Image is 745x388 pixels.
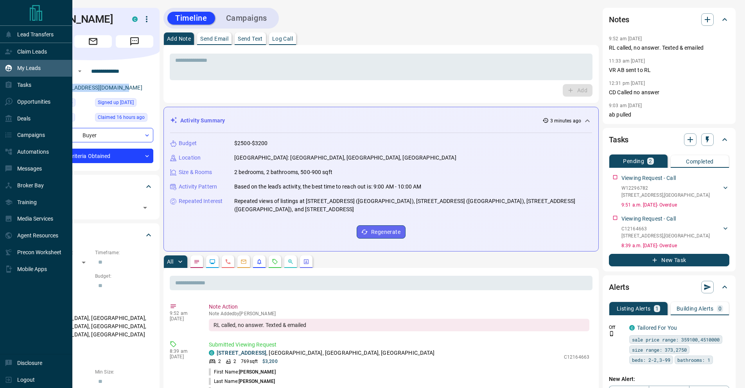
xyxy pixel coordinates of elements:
span: Email [74,35,112,48]
p: Viewing Request - Call [621,215,676,223]
p: Size & Rooms [179,168,212,176]
span: [PERSON_NAME] [239,379,275,384]
p: Timeframe: [95,249,153,256]
p: 769 sqft [241,358,258,365]
p: Send Text [238,36,263,41]
p: Min Size: [95,368,153,375]
p: 8:39 a.m. [DATE] - Overdue [621,242,729,249]
div: condos.ca [132,16,138,22]
p: Activity Pattern [179,183,217,191]
h2: Notes [609,13,629,26]
div: Sun Apr 06 2025 [95,98,153,109]
p: VR AB sent to RL [609,66,729,74]
p: Building Alerts [677,306,714,311]
p: Pending [623,158,644,164]
p: 2 [233,358,236,365]
p: 1 [655,306,659,311]
p: $2500-$3200 [234,139,267,147]
h1: [PERSON_NAME] [33,13,120,25]
p: Repeated Interest [179,197,223,205]
span: sale price range: 359100,4510000 [632,336,720,343]
a: [STREET_ADDRESS] [217,350,266,356]
svg: Push Notification Only [609,331,614,336]
div: Notes [609,10,729,29]
svg: Notes [194,259,200,265]
div: condos.ca [209,350,214,356]
p: Areas Searched: [33,305,153,312]
svg: Agent Actions [303,259,309,265]
svg: Listing Alerts [256,259,262,265]
p: Repeated views of listings at [STREET_ADDRESS] ([GEOGRAPHIC_DATA]), [STREET_ADDRESS] ([GEOGRAPHIC... [234,197,592,214]
p: 2 [218,358,221,365]
div: C12164663[STREET_ADDRESS],[GEOGRAPHIC_DATA] [621,224,729,241]
p: Note Added by [PERSON_NAME] [209,311,589,316]
p: , [GEOGRAPHIC_DATA], [GEOGRAPHIC_DATA], [GEOGRAPHIC_DATA] [217,349,435,357]
p: Budget [179,139,197,147]
button: Timeline [167,12,215,25]
p: Completed [686,159,714,164]
a: Tailored For You [637,325,677,331]
button: Open [140,202,151,213]
p: [DATE] [170,354,197,359]
p: Activity Summary [180,117,225,125]
p: First Name: [209,368,276,375]
p: 2 bedrooms, 2 bathrooms, 500-900 sqft [234,168,332,176]
div: Alerts [609,278,729,296]
p: Log Call [272,36,293,41]
span: bathrooms: 1 [677,356,710,364]
p: Location [179,154,201,162]
p: C12164663 [564,354,589,361]
p: RL called, no answer. Texted & emailed [609,44,729,52]
div: Buyer [33,128,153,142]
p: [STREET_ADDRESS] , [GEOGRAPHIC_DATA] [621,192,710,199]
button: Regenerate [357,225,406,239]
div: W12296782[STREET_ADDRESS],[GEOGRAPHIC_DATA] [621,183,729,200]
p: 0 [718,306,722,311]
svg: Lead Browsing Activity [209,259,215,265]
p: Off [609,324,625,331]
button: Campaigns [218,12,275,25]
p: [GEOGRAPHIC_DATA], [GEOGRAPHIC_DATA], [GEOGRAPHIC_DATA], [GEOGRAPHIC_DATA], [GEOGRAPHIC_DATA], [G... [33,312,153,341]
h2: Alerts [609,281,629,293]
span: Signed up [DATE] [98,99,134,106]
p: 11:33 am [DATE] [609,58,645,64]
p: [GEOGRAPHIC_DATA]: [GEOGRAPHIC_DATA], [GEOGRAPHIC_DATA], [GEOGRAPHIC_DATA] [234,154,456,162]
p: Add Note [167,36,191,41]
div: Criteria Obtained [33,149,153,163]
p: All [167,259,173,264]
span: size range: 373,2750 [632,346,687,354]
p: 8:39 am [170,348,197,354]
div: Criteria [33,226,153,244]
h2: Tasks [609,133,628,146]
p: Send Email [200,36,228,41]
p: CD Called no answer [609,88,729,97]
div: Mon Aug 18 2025 [95,113,153,124]
svg: Calls [225,259,231,265]
p: 12:31 pm [DATE] [609,81,645,86]
div: condos.ca [629,325,635,331]
p: 9:03 am [DATE] [609,103,642,108]
p: Based on the lead's activity, the best time to reach out is: 9:00 AM - 10:00 AM [234,183,421,191]
p: Last Name: [209,378,275,385]
p: 9:52 am [DATE] [609,36,642,41]
p: New Alert: [609,375,729,383]
span: Claimed 16 hours ago [98,113,145,121]
p: 9:52 am [170,311,197,316]
p: 3 minutes ago [550,117,581,124]
p: $3,200 [262,358,278,365]
p: Submitted Viewing Request [209,341,589,349]
p: ab pulled [609,111,729,119]
span: beds: 2-2,3-99 [632,356,670,364]
button: New Task [609,254,729,266]
p: Note Action [209,303,589,311]
p: C12164663 [621,225,710,232]
span: Message [116,35,153,48]
p: Viewing Request - Call [621,174,676,182]
svg: Requests [272,259,278,265]
p: Listing Alerts [617,306,651,311]
svg: Opportunities [287,259,294,265]
p: W12296782 [621,185,710,192]
div: RL called, no answer. Texted & emailed [209,319,589,331]
svg: Emails [241,259,247,265]
p: [DATE] [170,316,197,322]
